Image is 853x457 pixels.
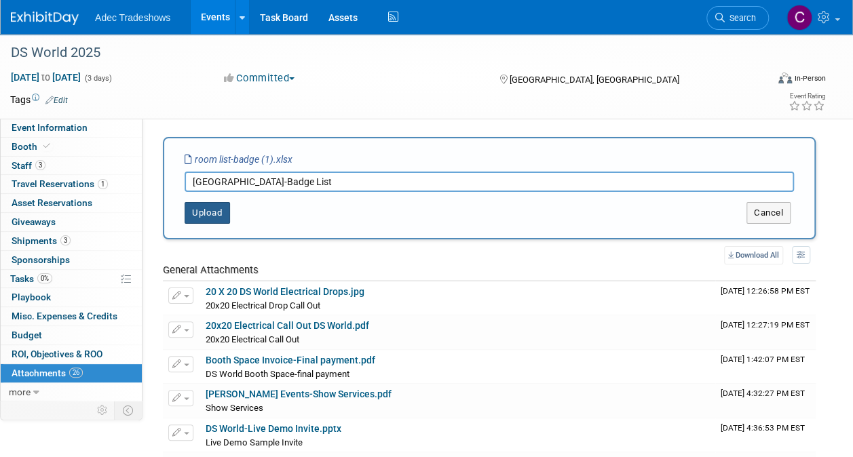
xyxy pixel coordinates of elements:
[715,281,816,315] td: Upload Timestamp
[715,315,816,349] td: Upload Timestamp
[10,93,68,106] td: Tags
[1,138,142,156] a: Booth
[1,307,142,325] a: Misc. Expenses & Credits
[206,334,299,344] span: 20x20 Electrical Call Out
[60,235,71,245] span: 3
[12,122,88,133] span: Event Information
[45,96,68,105] a: Edit
[746,202,791,224] button: Cancel
[778,73,792,83] img: Format-Inperson.png
[35,160,45,170] span: 3
[10,273,52,284] span: Tasks
[206,369,349,379] span: DS World Booth Space-final payment
[1,251,142,269] a: Sponsorships
[12,235,71,246] span: Shipments
[69,367,83,378] span: 26
[1,326,142,344] a: Budget
[794,73,826,83] div: In-Person
[721,320,810,330] span: Upload Timestamp
[1,383,142,401] a: more
[721,286,810,296] span: Upload Timestamp
[706,6,769,30] a: Search
[12,178,108,189] span: Travel Reservations
[10,71,81,83] span: [DATE] [DATE]
[9,386,31,397] span: more
[206,437,303,448] span: Live Demo Sample Invite
[206,320,369,331] a: 20x20 Electrical Call Out DS World.pdf
[98,179,108,189] span: 1
[185,154,292,165] i: room list-badge (1).xlsx
[721,423,805,433] span: Upload Timestamp
[721,355,805,364] span: Upload Timestamp
[12,311,117,321] span: Misc. Expenses & Credits
[789,93,825,100] div: Event Rating
[206,403,263,413] span: Show Services
[206,355,375,365] a: Booth Space Invoice-Final payment.pdf
[115,401,143,419] td: Toggle Event Tabs
[1,213,142,231] a: Giveaways
[83,74,112,83] span: (3 days)
[721,389,805,398] span: Upload Timestamp
[11,12,79,25] img: ExhibitDay
[1,288,142,306] a: Playbook
[1,345,142,363] a: ROI, Objectives & ROO
[91,401,115,419] td: Personalize Event Tab Strip
[1,119,142,137] a: Event Information
[206,286,364,297] a: 20 X 20 DS World Electrical Drops.jpg
[12,254,70,265] span: Sponsorships
[12,141,53,152] span: Booth
[219,71,300,85] button: Committed
[707,71,826,91] div: Event Format
[12,216,56,227] span: Giveaways
[39,72,52,83] span: to
[724,246,783,264] a: Download All
[715,350,816,384] td: Upload Timestamp
[185,172,794,192] input: Enter description
[725,13,756,23] span: Search
[1,232,142,250] a: Shipments3
[12,367,83,378] span: Attachments
[12,349,102,359] span: ROI, Objectives & ROO
[1,175,142,193] a: Travel Reservations1
[1,270,142,288] a: Tasks0%
[163,264,259,276] span: General Attachments
[1,194,142,212] a: Asset Reservations
[1,364,142,382] a: Attachments26
[206,300,320,311] span: 20x20 Electrical Drop Call Out
[43,142,50,150] i: Booth reservation complete
[715,418,816,452] td: Upload Timestamp
[12,197,92,208] span: Asset Reservations
[12,292,51,302] span: Playbook
[185,202,230,224] button: Upload
[206,389,392,399] a: [PERSON_NAME] Events-Show Services.pdf
[6,41,756,65] div: DS World 2025
[786,5,812,31] img: Carol Schmidlin
[715,384,816,418] td: Upload Timestamp
[510,75,679,85] span: [GEOGRAPHIC_DATA], [GEOGRAPHIC_DATA]
[1,157,142,175] a: Staff3
[95,12,170,23] span: Adec Tradeshows
[12,160,45,171] span: Staff
[37,273,52,283] span: 0%
[206,423,341,434] a: DS World-Live Demo Invite.pptx
[12,330,42,340] span: Budget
